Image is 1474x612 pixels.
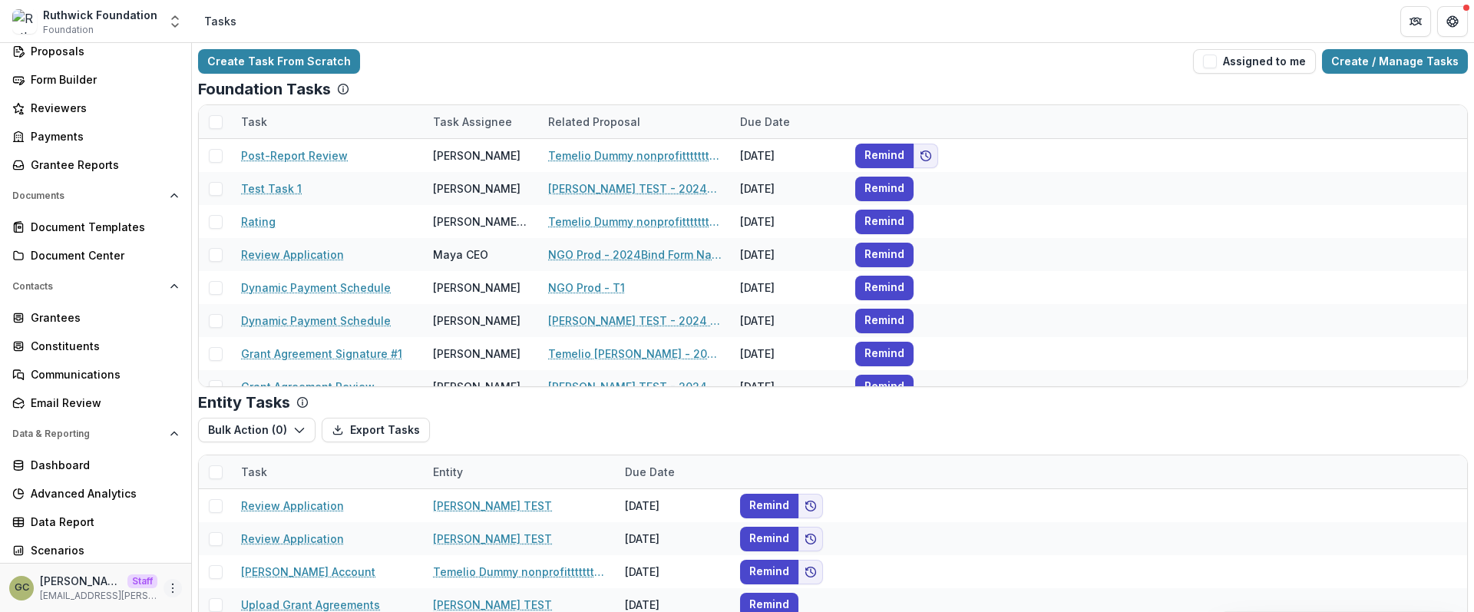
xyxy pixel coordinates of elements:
div: Task [232,464,276,480]
a: Rating [241,213,276,230]
a: NGO Prod - 2024Bind Form Name [548,246,722,263]
div: [PERSON_NAME] [433,180,521,197]
div: Task Assignee [424,114,521,130]
img: Ruthwick Foundation [12,9,37,34]
div: [DATE] [731,205,846,238]
div: Document Templates [31,219,173,235]
div: [DATE] [616,555,731,588]
div: [DATE] [731,304,846,337]
div: [PERSON_NAME] T1 [433,213,530,230]
button: More [164,579,182,597]
div: Entity [424,455,616,488]
div: Due Date [731,105,846,138]
div: Task [232,455,424,488]
button: Open Data & Reporting [6,422,185,446]
div: Maya CEO [433,246,488,263]
div: [DATE] [731,271,846,304]
a: Temelio Dummy nonprofittttttttt a4 sda16s5d [433,564,606,580]
button: Bulk Action (0) [198,418,316,442]
a: Payments [6,124,185,149]
a: Grantee Reports [6,152,185,177]
a: Document Templates [6,214,185,240]
a: Proposals [6,38,185,64]
a: Dashboard [6,452,185,478]
a: Advanced Analytics [6,481,185,506]
div: Entity [424,464,472,480]
a: Document Center [6,243,185,268]
a: [PERSON_NAME] TEST [433,498,552,514]
div: [DATE] [731,172,846,205]
div: Data Report [31,514,173,530]
div: Task [232,105,424,138]
span: Contacts [12,281,164,292]
a: Form Builder [6,67,185,92]
a: Temelio [PERSON_NAME] - 2023 - Long form [548,346,722,362]
button: Add to friends [914,144,938,168]
button: Remind [855,375,914,399]
div: [DATE] [731,370,846,403]
a: [PERSON_NAME] TEST - 2024 - [PERSON_NAME] Test Form [548,379,722,395]
div: Grace Chang [15,583,29,593]
div: Dashboard [31,457,173,473]
div: Related Proposal [539,105,731,138]
div: [PERSON_NAME] [433,379,521,395]
a: Test Task 1 [241,180,302,197]
button: Remind [855,177,914,201]
button: Assigned to me [1193,49,1316,74]
p: [PERSON_NAME] [40,573,121,589]
div: Due Date [731,114,799,130]
div: Grantee Reports [31,157,173,173]
a: Reviewers [6,95,185,121]
a: Constituents [6,333,185,359]
div: [DATE] [731,337,846,370]
a: [PERSON_NAME] TEST [433,531,552,547]
button: Open Contacts [6,274,185,299]
div: Grantees [31,309,173,326]
button: Open Documents [6,184,185,208]
span: Foundation [43,23,94,37]
button: Remind [740,527,798,551]
div: [DATE] [616,489,731,522]
div: Email Review [31,395,173,411]
a: Post-Report Review [241,147,348,164]
div: Due Date [616,455,731,488]
a: Dynamic Payment Schedule [241,280,391,296]
div: [PERSON_NAME] [433,346,521,362]
a: Grant Agreement Review [241,379,375,395]
div: Form Builder [31,71,173,88]
button: Get Help [1437,6,1468,37]
button: Export Tasks [322,418,430,442]
p: Staff [127,574,157,588]
a: Data Report [6,509,185,534]
a: Review Application [241,531,344,547]
button: Remind [855,309,914,333]
a: Scenarios [6,538,185,563]
div: [DATE] [731,238,846,271]
a: Create Task From Scratch [198,49,360,74]
button: Remind [855,210,914,234]
div: Ruthwick Foundation [43,7,157,23]
a: Review Application [241,498,344,514]
div: [DATE] [616,522,731,555]
div: Constituents [31,338,173,354]
div: Communications [31,366,173,382]
button: Remind [855,342,914,366]
div: [PERSON_NAME] [433,147,521,164]
a: Temelio Dummy nonprofittttttttt a4 sda16s5d [548,147,722,164]
div: Document Center [31,247,173,263]
a: Temelio Dummy nonprofittttttttt a4 sda16s5d [548,213,722,230]
a: Communications [6,362,185,387]
a: [PERSON_NAME] TEST - 2024 - Pinned Form [548,313,722,329]
div: [DATE] [731,139,846,172]
button: Add to friends [798,494,823,518]
a: Email Review [6,390,185,415]
button: Partners [1400,6,1431,37]
a: [PERSON_NAME] Account [241,564,375,580]
p: Foundation Tasks [198,80,331,98]
div: Scenarios [31,542,173,558]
